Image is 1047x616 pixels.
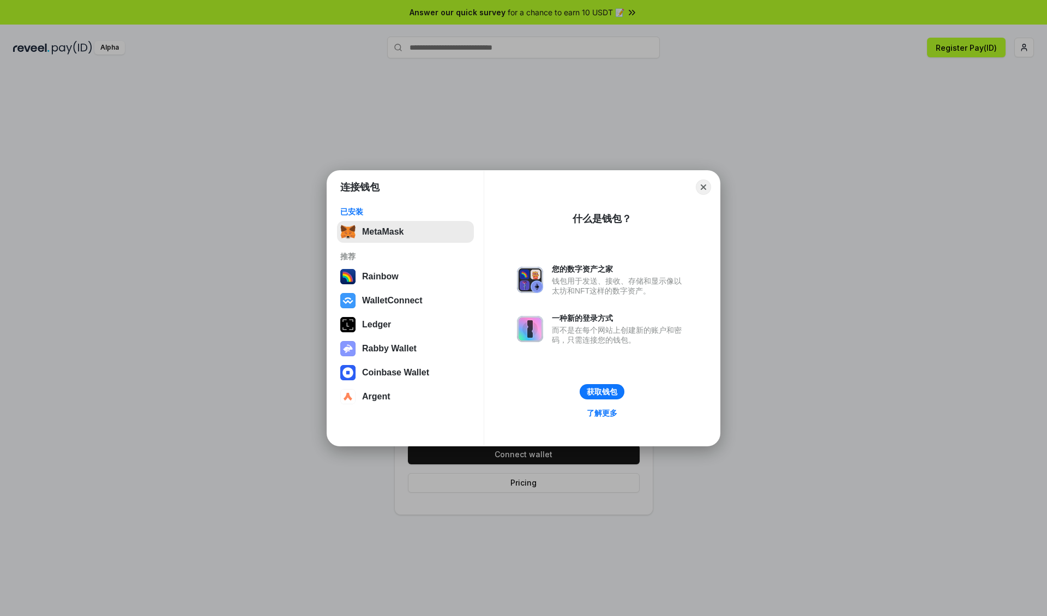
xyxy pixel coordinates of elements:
[337,314,474,336] button: Ledger
[517,267,543,293] img: svg+xml,%3Csvg%20xmlns%3D%22http%3A%2F%2Fwww.w3.org%2F2000%2Fsvg%22%20fill%3D%22none%22%20viewBox...
[552,313,687,323] div: 一种新的登录方式
[587,387,617,397] div: 获取钱包
[340,341,356,356] img: svg+xml,%3Csvg%20xmlns%3D%22http%3A%2F%2Fwww.w3.org%2F2000%2Fsvg%22%20fill%3D%22none%22%20viewBox...
[362,392,390,402] div: Argent
[337,386,474,408] button: Argent
[573,212,631,225] div: 什么是钱包？
[580,384,624,399] button: 获取钱包
[362,368,429,378] div: Coinbase Wallet
[580,406,624,420] a: 了解更多
[340,365,356,380] img: svg+xml,%3Csvg%20width%3D%2228%22%20height%3D%2228%22%20viewBox%3D%220%200%2028%2028%22%20fill%3D...
[340,317,356,332] img: svg+xml,%3Csvg%20xmlns%3D%22http%3A%2F%2Fwww.w3.org%2F2000%2Fsvg%22%20width%3D%2228%22%20height%3...
[362,272,399,282] div: Rainbow
[340,181,380,194] h1: 连接钱包
[552,276,687,296] div: 钱包用于发送、接收、存储和显示像以太坊和NFT这样的数字资产。
[337,290,474,312] button: WalletConnect
[337,266,474,288] button: Rainbow
[552,264,687,274] div: 您的数字资产之家
[587,408,617,418] div: 了解更多
[337,221,474,243] button: MetaMask
[340,207,471,217] div: 已安装
[362,227,404,237] div: MetaMask
[340,389,356,404] img: svg+xml,%3Csvg%20width%3D%2228%22%20height%3D%2228%22%20viewBox%3D%220%200%2028%2028%22%20fill%3D...
[362,296,423,306] div: WalletConnect
[552,325,687,345] div: 而不是在每个网站上创建新的账户和密码，只需连接您的钱包。
[362,344,417,354] div: Rabby Wallet
[337,338,474,360] button: Rabby Wallet
[340,269,356,284] img: svg+xml,%3Csvg%20width%3D%22120%22%20height%3D%22120%22%20viewBox%3D%220%200%20120%20120%22%20fil...
[340,252,471,261] div: 推荐
[340,293,356,308] img: svg+xml,%3Csvg%20width%3D%2228%22%20height%3D%2228%22%20viewBox%3D%220%200%2028%2028%22%20fill%3D...
[337,362,474,384] button: Coinbase Wallet
[362,320,391,330] div: Ledger
[517,316,543,342] img: svg+xml,%3Csvg%20xmlns%3D%22http%3A%2F%2Fwww.w3.org%2F2000%2Fsvg%22%20fill%3D%22none%22%20viewBox...
[696,180,711,195] button: Close
[340,224,356,240] img: svg+xml,%3Csvg%20fill%3D%22none%22%20height%3D%2233%22%20viewBox%3D%220%200%2035%2033%22%20width%...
